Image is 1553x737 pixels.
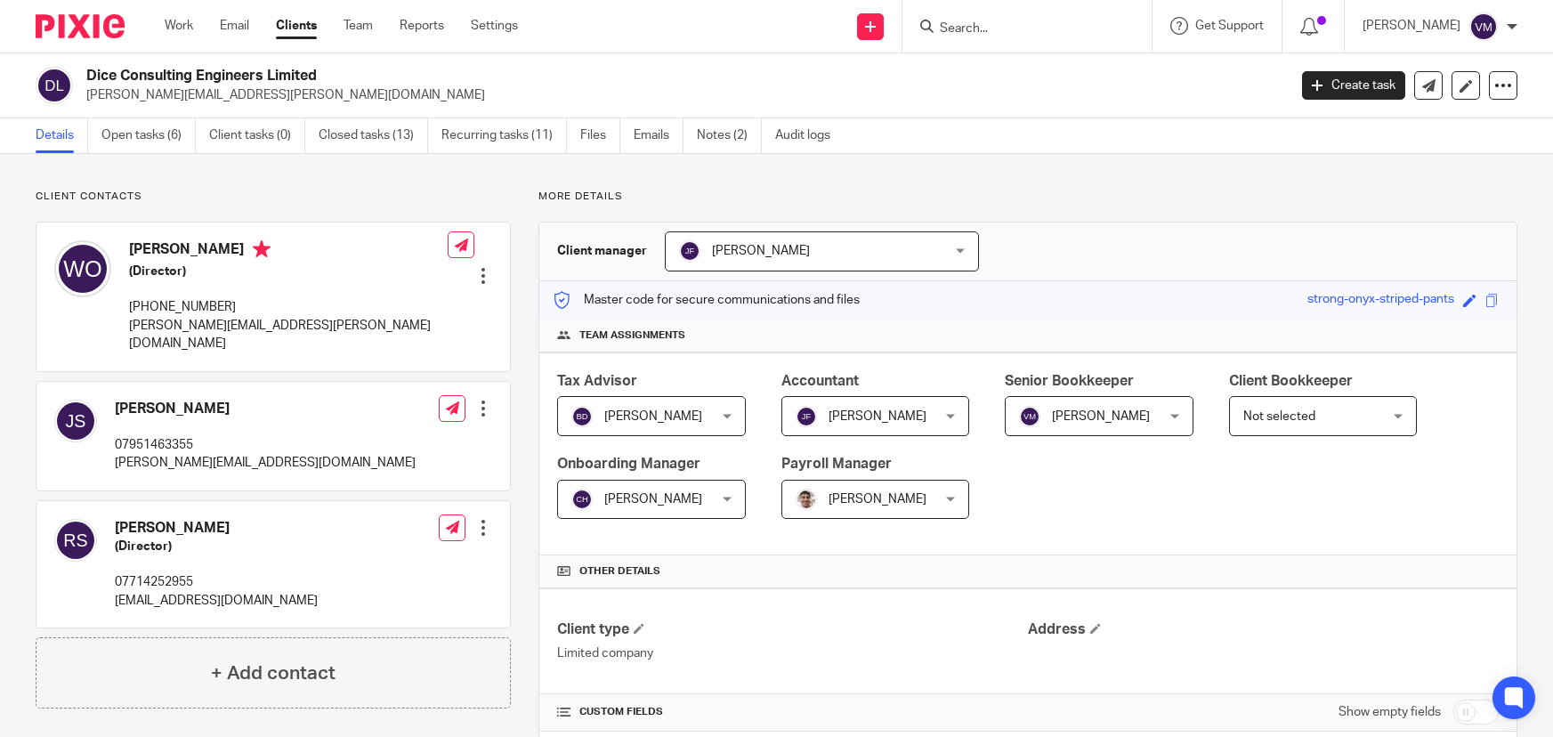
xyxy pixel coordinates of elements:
p: Limited company [557,644,1028,662]
input: Search [938,21,1098,37]
p: [PERSON_NAME][EMAIL_ADDRESS][PERSON_NAME][DOMAIN_NAME] [86,86,1275,104]
h4: CUSTOM FIELDS [557,705,1028,719]
span: Other details [579,564,660,579]
a: Recurring tasks (11) [441,118,567,153]
span: Payroll Manager [781,457,892,471]
span: [PERSON_NAME] [712,245,810,257]
span: Senior Bookkeeper [1005,374,1134,388]
a: Details [36,118,88,153]
img: svg%3E [1019,406,1040,427]
h5: (Director) [129,263,448,280]
h2: Dice Consulting Engineers Limited [86,67,1038,85]
a: Settings [471,17,518,35]
h4: + Add contact [211,660,336,687]
p: [PHONE_NUMBER] [129,298,448,316]
a: Emails [634,118,683,153]
a: Notes (2) [697,118,762,153]
h4: [PERSON_NAME] [115,519,318,538]
a: Work [165,17,193,35]
img: Pixie [36,14,125,38]
span: [PERSON_NAME] [829,410,926,423]
p: [PERSON_NAME][EMAIL_ADDRESS][PERSON_NAME][DOMAIN_NAME] [129,317,448,353]
span: [PERSON_NAME] [1052,410,1150,423]
a: Email [220,17,249,35]
a: Team [344,17,373,35]
h4: [PERSON_NAME] [115,400,416,418]
div: strong-onyx-striped-pants [1307,290,1454,311]
a: Client tasks (0) [209,118,305,153]
img: svg%3E [679,240,700,262]
a: Clients [276,17,317,35]
img: svg%3E [571,406,593,427]
a: Open tasks (6) [101,118,196,153]
h5: (Director) [115,538,318,555]
span: Tax Advisor [557,374,637,388]
a: Files [580,118,620,153]
a: Closed tasks (13) [319,118,428,153]
img: svg%3E [571,489,593,510]
p: More details [538,190,1517,204]
a: Create task [1302,71,1405,100]
img: svg%3E [54,400,97,442]
p: [PERSON_NAME][EMAIL_ADDRESS][DOMAIN_NAME] [115,454,416,472]
h3: Client manager [557,242,647,260]
p: Client contacts [36,190,511,204]
span: Not selected [1243,410,1315,423]
span: [PERSON_NAME] [829,493,926,506]
span: [PERSON_NAME] [604,410,702,423]
p: 07714252955 [115,573,318,591]
img: svg%3E [54,519,97,562]
i: Primary [253,240,271,258]
span: Client Bookkeeper [1229,374,1353,388]
h4: [PERSON_NAME] [129,240,448,263]
p: Master code for secure communications and files [553,291,860,309]
p: [EMAIL_ADDRESS][DOMAIN_NAME] [115,592,318,610]
span: Onboarding Manager [557,457,700,471]
h4: Client type [557,620,1028,639]
span: [PERSON_NAME] [604,493,702,506]
a: Reports [400,17,444,35]
img: svg%3E [36,67,73,104]
img: svg%3E [54,240,111,297]
img: svg%3E [1469,12,1498,41]
span: Team assignments [579,328,685,343]
img: PXL_20240409_141816916.jpg [796,489,817,510]
img: svg%3E [796,406,817,427]
p: 07951463355 [115,436,416,454]
p: [PERSON_NAME] [1363,17,1460,35]
span: Accountant [781,374,859,388]
h4: Address [1028,620,1499,639]
span: Get Support [1195,20,1264,32]
a: Audit logs [775,118,844,153]
label: Show empty fields [1339,703,1441,721]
